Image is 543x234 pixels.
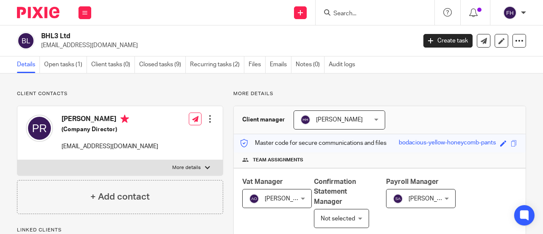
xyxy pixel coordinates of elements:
[139,56,186,73] a: Closed tasks (9)
[409,196,455,202] span: [PERSON_NAME]
[249,56,266,73] a: Files
[240,139,386,147] p: Master code for secure communications and files
[62,125,158,134] h5: (Company Director)
[265,196,311,202] span: [PERSON_NAME]
[62,142,158,151] p: [EMAIL_ADDRESS][DOMAIN_NAME]
[386,178,439,185] span: Payroll Manager
[17,90,223,97] p: Client contacts
[17,227,223,234] p: Linked clients
[249,194,259,204] img: svg%3E
[62,115,158,125] h4: [PERSON_NAME]
[270,56,291,73] a: Emails
[26,115,53,142] img: svg%3E
[17,7,59,18] img: Pixie
[423,34,473,48] a: Create task
[44,56,87,73] a: Open tasks (1)
[41,32,337,41] h2: BHL3 Ltd
[296,56,325,73] a: Notes (0)
[242,116,285,124] h3: Client manager
[333,10,409,18] input: Search
[41,41,411,50] p: [EMAIL_ADDRESS][DOMAIN_NAME]
[17,32,35,50] img: svg%3E
[233,90,526,97] p: More details
[242,178,283,185] span: Vat Manager
[329,56,359,73] a: Audit logs
[393,194,403,204] img: svg%3E
[503,6,517,20] img: svg%3E
[90,190,150,203] h4: + Add contact
[316,117,363,123] span: [PERSON_NAME]
[172,164,201,171] p: More details
[300,115,311,125] img: svg%3E
[17,56,40,73] a: Details
[321,216,355,222] span: Not selected
[91,56,135,73] a: Client tasks (0)
[253,157,303,164] span: Team assignments
[314,178,356,205] span: Confirmation Statement Manager
[120,115,129,123] i: Primary
[190,56,244,73] a: Recurring tasks (2)
[399,138,496,148] div: bodacious-yellow-honeycomb-pants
